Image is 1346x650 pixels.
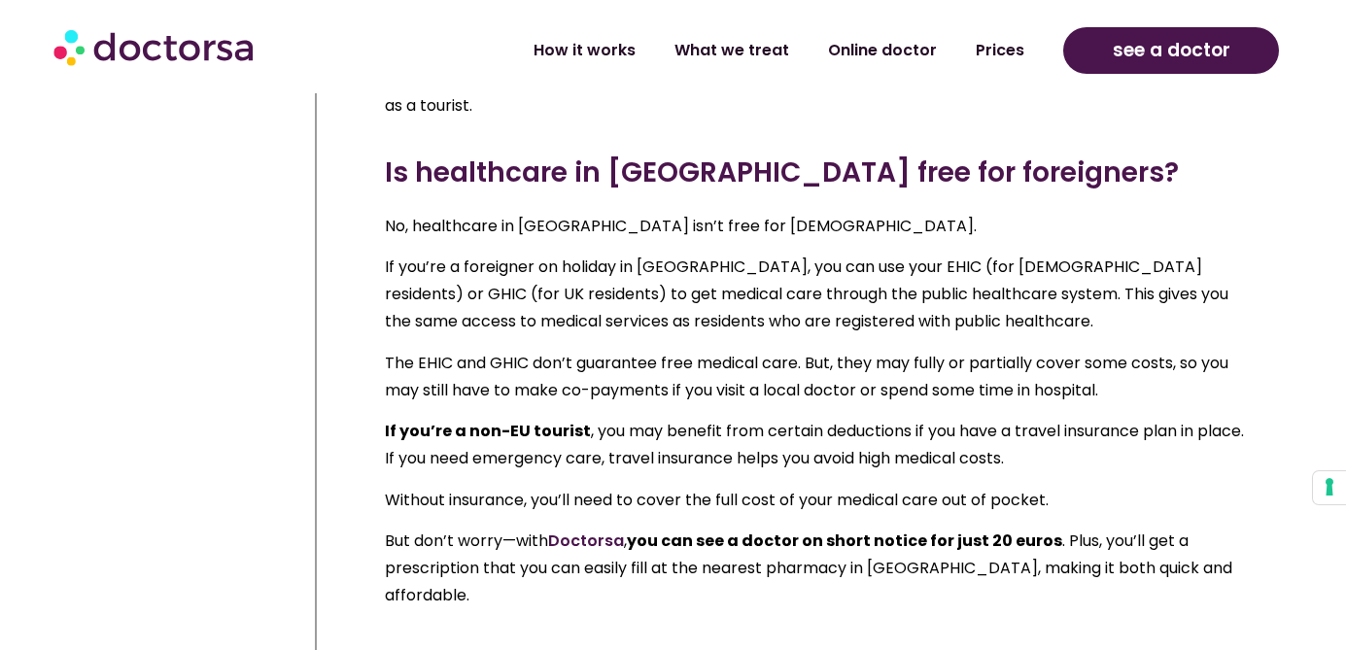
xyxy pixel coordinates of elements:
[627,530,1062,552] b: you can see a doctor on short notice for just 20 euros
[655,28,809,73] a: What we treat
[385,487,1246,514] p: Without insurance, you’ll need to cover the full cost of your medical care out of pocket.
[385,153,1246,193] h3: Is healthcare in [GEOGRAPHIC_DATA] free for foreigners?
[385,420,591,442] b: If you’re a non-EU tourist
[358,28,1044,73] nav: Menu
[1113,35,1230,66] span: see a doctor
[548,530,624,552] a: Doctorsa
[956,28,1044,73] a: Prices
[1063,27,1278,74] a: see a doctor
[385,350,1246,404] p: The EHIC and GHIC don’t guarantee free medical care. But, they may fully or partially cover some ...
[1313,471,1346,504] button: Your consent preferences for tracking technologies
[385,213,1246,240] p: No, healthcare in [GEOGRAPHIC_DATA] isn’t free for [DEMOGRAPHIC_DATA].
[809,28,956,73] a: Online doctor
[385,254,1246,335] p: If you’re a foreigner on holiday in [GEOGRAPHIC_DATA], you can use your EHIC (for [DEMOGRAPHIC_DA...
[514,28,655,73] a: How it works
[385,418,1246,472] p: , you may benefit from certain deductions if you have a travel insurance plan in place. If you ne...
[385,528,1246,609] p: But don’t worry—with , . Plus, you’ll get a prescription that you can easily fill at the nearest ...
